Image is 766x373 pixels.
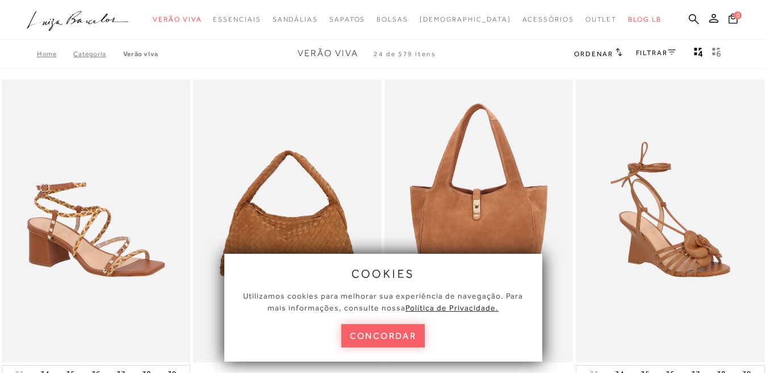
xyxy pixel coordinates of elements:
img: SANDÁLIA EM COURO CARAMELO COM SALTO MÉDIO E TIRAS TRANÇADAS TRICOLOR [3,81,189,361]
a: noSubCategoriesText [153,9,202,30]
a: SANDÁLIA ANABELA EM COURO CARAMELO AMARRAÇÃO E APLICAÇÃO FLORAL SANDÁLIA ANABELA EM COURO CARAMEL... [577,81,763,361]
a: noSubCategoriesText [213,9,261,30]
span: Acessórios [522,15,574,23]
button: Mostrar 4 produtos por linha [690,47,706,61]
span: Bolsas [376,15,408,23]
span: Outlet [585,15,617,23]
a: BOLSA MÉDIA EM CAMURÇA CARAMELO COM FECHO DOURADO BOLSA MÉDIA EM CAMURÇA CARAMELO COM FECHO DOURADO [386,81,572,361]
span: Utilizamos cookies para melhorar sua experiência de navegação. Para mais informações, consulte nossa [243,291,523,312]
a: Política de Privacidade. [405,303,499,312]
a: noSubCategoriesText [522,9,574,30]
span: 24 de 579 itens [374,50,436,58]
img: BOLSA MÉDIA EM CAMURÇA CARAMELO COM FECHO DOURADO [386,81,572,361]
a: noSubCategoriesText [585,9,617,30]
a: noSubCategoriesText [376,9,408,30]
a: SANDÁLIA EM COURO CARAMELO COM SALTO MÉDIO E TIRAS TRANÇADAS TRICOLOR SANDÁLIA EM COURO CARAMELO ... [3,81,189,361]
a: Verão Viva [123,50,158,58]
a: noSubCategoriesText [273,9,318,30]
span: BLOG LB [628,15,661,23]
span: Verão Viva [153,15,202,23]
img: BOLSA HOBO EM CAMURÇA TRESSÊ CARAMELO GRANDE [194,81,380,361]
a: noSubCategoriesText [329,9,365,30]
span: cookies [351,267,415,280]
span: Sandálias [273,15,318,23]
a: FILTRAR [636,49,676,57]
button: concordar [341,324,425,347]
a: noSubCategoriesText [420,9,511,30]
span: Ordenar [574,50,613,58]
span: [DEMOGRAPHIC_DATA] [420,15,511,23]
a: BOLSA HOBO EM CAMURÇA TRESSÊ CARAMELO GRANDE BOLSA HOBO EM CAMURÇA TRESSÊ CARAMELO GRANDE [194,81,380,361]
a: Categoria [73,50,123,58]
button: gridText6Desc [709,47,725,61]
img: SANDÁLIA ANABELA EM COURO CARAMELO AMARRAÇÃO E APLICAÇÃO FLORAL [577,81,763,361]
span: 0 [734,11,742,19]
span: Sapatos [329,15,365,23]
span: Verão Viva [298,48,358,58]
a: Home [37,50,73,58]
button: 0 [725,12,741,28]
span: Essenciais [213,15,261,23]
a: BLOG LB [628,9,661,30]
